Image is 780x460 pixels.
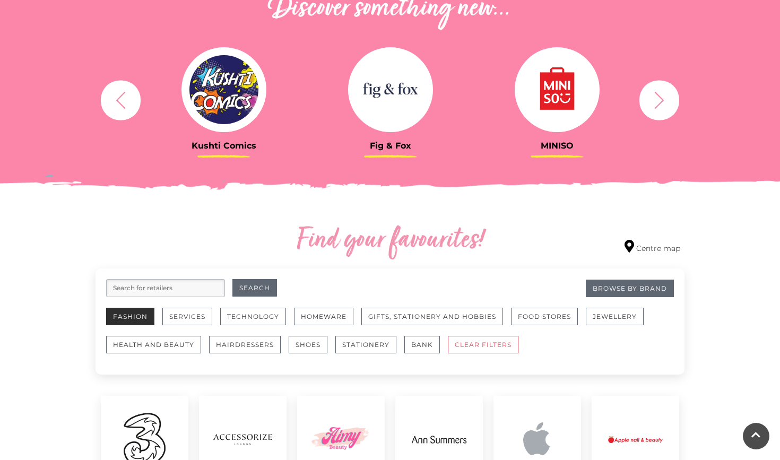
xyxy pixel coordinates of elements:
button: Shoes [289,336,327,353]
a: CLEAR FILTERS [448,336,526,364]
a: Technology [220,308,294,336]
a: Kushti Comics [149,47,299,151]
a: Hairdressers [209,336,289,364]
a: Stationery [335,336,404,364]
a: Food Stores [511,308,586,336]
button: Bank [404,336,440,353]
button: Hairdressers [209,336,281,353]
h3: Fig & Fox [315,141,466,151]
button: Health and Beauty [106,336,201,353]
a: Shoes [289,336,335,364]
a: Fig & Fox [315,47,466,151]
a: Fashion [106,308,162,336]
button: Fashion [106,308,154,325]
button: Gifts, Stationery and Hobbies [361,308,503,325]
input: Search for retailers [106,279,225,297]
a: Centre map [625,240,680,254]
button: Food Stores [511,308,578,325]
button: CLEAR FILTERS [448,336,518,353]
a: MINISO [482,47,632,151]
button: Jewellery [586,308,644,325]
a: Jewellery [586,308,652,336]
button: Technology [220,308,286,325]
h3: Kushti Comics [149,141,299,151]
h2: Find your favourites! [196,224,584,258]
button: Search [232,279,277,297]
button: Homeware [294,308,353,325]
button: Services [162,308,212,325]
a: Homeware [294,308,361,336]
a: Health and Beauty [106,336,209,364]
a: Bank [404,336,448,364]
a: Services [162,308,220,336]
a: Browse By Brand [586,280,674,297]
a: Gifts, Stationery and Hobbies [361,308,511,336]
h3: MINISO [482,141,632,151]
button: Stationery [335,336,396,353]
